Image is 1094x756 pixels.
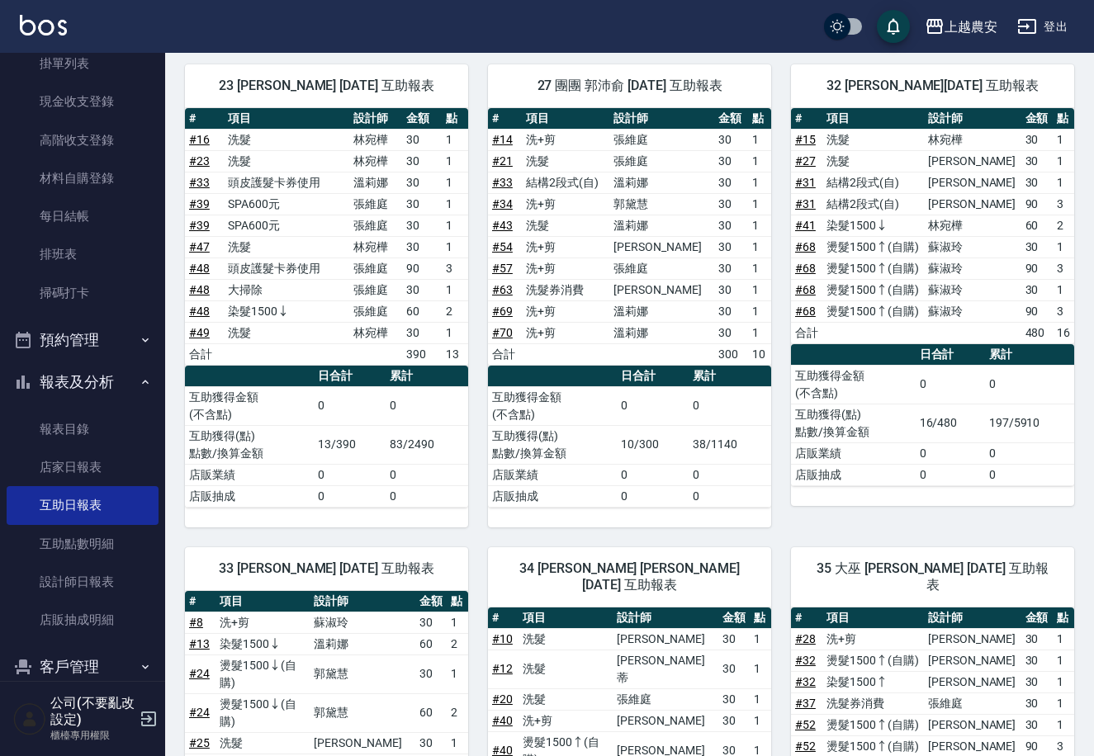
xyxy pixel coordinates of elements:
[985,464,1074,485] td: 0
[1053,215,1074,236] td: 2
[492,632,513,645] a: #10
[795,739,816,753] a: #52
[185,343,224,365] td: 合計
[442,129,468,150] td: 1
[822,215,924,236] td: 染髮1500↓
[314,425,386,464] td: 13/390
[1053,279,1074,300] td: 1
[492,692,513,706] a: #20
[617,386,689,425] td: 0
[7,83,159,120] a: 現金收支登錄
[714,172,748,193] td: 30
[714,129,748,150] td: 30
[7,197,159,235] a: 每日結帳
[1021,628,1053,650] td: 30
[916,404,985,442] td: 16/480
[522,129,609,150] td: 洗+剪
[822,258,924,279] td: 燙髮1500↑(自購)
[1021,150,1053,172] td: 30
[442,108,468,130] th: 點
[7,486,159,524] a: 互助日報表
[1053,236,1074,258] td: 1
[924,300,1021,322] td: 蘇淑玲
[795,154,816,168] a: #27
[492,176,513,189] a: #33
[609,129,713,150] td: 張維庭
[349,236,403,258] td: 林宛樺
[7,235,159,273] a: 排班表
[1053,322,1074,343] td: 16
[714,322,748,343] td: 30
[349,215,403,236] td: 張維庭
[714,300,748,322] td: 30
[386,425,468,464] td: 83/2490
[402,193,441,215] td: 30
[442,215,468,236] td: 1
[1053,628,1074,650] td: 1
[748,108,771,130] th: 點
[508,560,751,593] span: 34 [PERSON_NAME] [PERSON_NAME] [DATE] 互助報表
[791,442,916,464] td: 店販業績
[613,607,718,629] th: 設計師
[386,464,468,485] td: 0
[791,365,916,404] td: 互助獲得金額 (不含點)
[349,108,403,130] th: 設計師
[811,78,1054,94] span: 32 [PERSON_NAME][DATE] 互助報表
[795,718,816,731] a: #52
[1053,300,1074,322] td: 3
[349,300,403,322] td: 張維庭
[415,633,447,654] td: 60
[613,650,718,688] td: [PERSON_NAME]蒂
[492,662,513,675] a: #12
[386,485,468,507] td: 0
[522,215,609,236] td: 洗髮
[609,300,713,322] td: 溫莉娜
[791,322,822,343] td: 合計
[811,560,1054,593] span: 35 大巫 [PERSON_NAME] [DATE] 互助報表
[488,425,617,464] td: 互助獲得(點) 點數/換算金額
[310,591,415,612] th: 設計師
[492,133,513,146] a: #14
[189,154,210,168] a: #23
[492,219,513,232] a: #43
[224,150,349,172] td: 洗髮
[415,591,447,612] th: 金額
[718,628,750,650] td: 30
[488,607,519,629] th: #
[748,343,771,365] td: 10
[402,129,441,150] td: 30
[924,172,1021,193] td: [PERSON_NAME]
[7,601,159,639] a: 店販抽成明細
[609,193,713,215] td: 郭黛慧
[189,616,203,629] a: #8
[519,650,613,688] td: 洗髮
[689,425,771,464] td: 38/1140
[822,279,924,300] td: 燙髮1500↑(自購)
[189,326,210,339] a: #49
[310,633,415,654] td: 溫莉娜
[402,236,441,258] td: 30
[224,129,349,150] td: 洗髮
[215,633,310,654] td: 染髮1500↓
[447,633,468,654] td: 2
[349,193,403,215] td: 張維庭
[613,628,718,650] td: [PERSON_NAME]
[224,322,349,343] td: 洗髮
[50,728,135,743] p: 櫃檯專用權限
[189,706,210,719] a: #24
[795,197,816,210] a: #31
[492,326,513,339] a: #70
[795,240,816,253] a: #68
[822,129,924,150] td: 洗髮
[492,305,513,318] a: #69
[508,78,751,94] span: 27 團團 郭沛俞 [DATE] 互助報表
[13,702,46,735] img: Person
[7,159,159,197] a: 材料自購登錄
[1021,215,1053,236] td: 60
[1021,279,1053,300] td: 30
[617,366,689,387] th: 日合計
[714,150,748,172] td: 30
[224,215,349,236] td: SPA600元
[442,279,468,300] td: 1
[1021,300,1053,322] td: 90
